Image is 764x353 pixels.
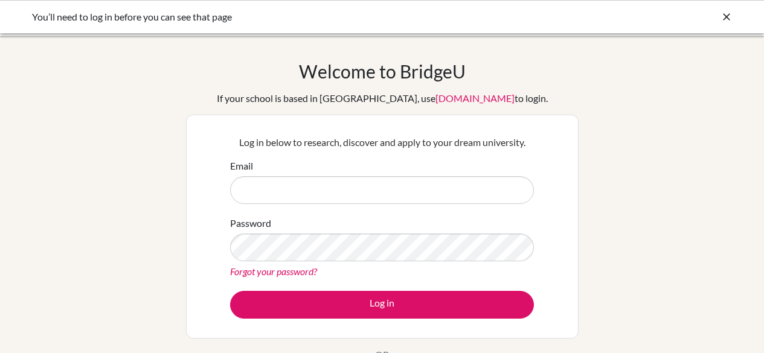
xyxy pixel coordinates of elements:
[299,60,466,82] h1: Welcome to BridgeU
[230,291,534,319] button: Log in
[230,266,317,277] a: Forgot your password?
[230,159,253,173] label: Email
[217,91,548,106] div: If your school is based in [GEOGRAPHIC_DATA], use to login.
[32,10,551,24] div: You’ll need to log in before you can see that page
[230,135,534,150] p: Log in below to research, discover and apply to your dream university.
[435,92,515,104] a: [DOMAIN_NAME]
[230,216,271,231] label: Password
